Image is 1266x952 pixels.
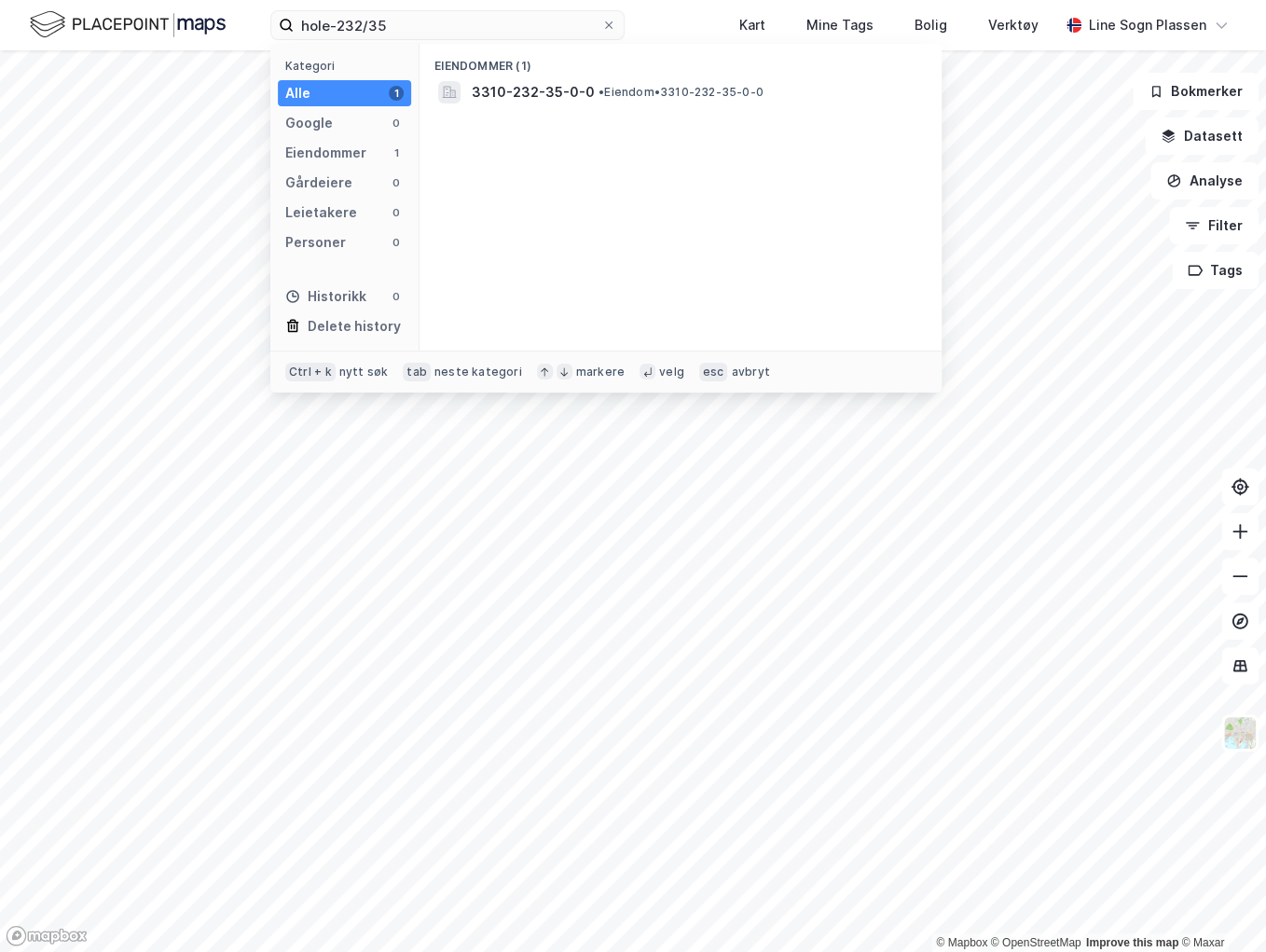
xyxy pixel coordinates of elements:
[420,44,942,77] div: Eiendommer (1)
[294,11,601,39] input: Søk på adresse, matrikkel, gårdeiere, leietakere eller personer
[659,365,684,379] div: velg
[308,315,401,338] div: Delete history
[599,85,604,99] span: •
[1169,207,1259,244] button: Filter
[988,14,1039,36] div: Verktøy
[285,142,366,164] div: Eiendommer
[991,936,1081,949] a: OpenStreetMap
[403,363,431,381] div: tab
[285,172,352,194] div: Gårdeiere
[1150,162,1259,200] button: Analyse
[339,365,389,379] div: nytt søk
[1222,715,1258,751] img: Z
[434,365,522,379] div: neste kategori
[285,285,366,308] div: Historikk
[1173,862,1266,952] div: Kontrollprogram for chat
[30,8,226,41] img: logo.f888ab2527a4732fd821a326f86c7f29.svg
[389,175,404,190] div: 0
[1172,252,1259,289] button: Tags
[806,14,874,36] div: Mine Tags
[285,112,333,134] div: Google
[389,235,404,250] div: 0
[389,145,404,160] div: 1
[285,231,346,254] div: Personer
[285,59,411,73] div: Kategori
[285,363,336,381] div: Ctrl + k
[936,936,987,949] a: Mapbox
[389,116,404,131] div: 0
[1089,14,1206,36] div: Line Sogn Plassen
[285,201,357,224] div: Leietakere
[389,289,404,304] div: 0
[1173,862,1266,952] iframe: Chat Widget
[915,14,947,36] div: Bolig
[1145,117,1259,155] button: Datasett
[1086,936,1178,949] a: Improve this map
[389,205,404,220] div: 0
[6,925,88,946] a: Mapbox homepage
[599,85,764,100] span: Eiendom • 3310-232-35-0-0
[389,86,404,101] div: 1
[1133,73,1259,110] button: Bokmerker
[731,365,769,379] div: avbryt
[699,363,728,381] div: esc
[739,14,765,36] div: Kart
[285,82,310,104] div: Alle
[472,81,595,103] span: 3310-232-35-0-0
[576,365,625,379] div: markere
